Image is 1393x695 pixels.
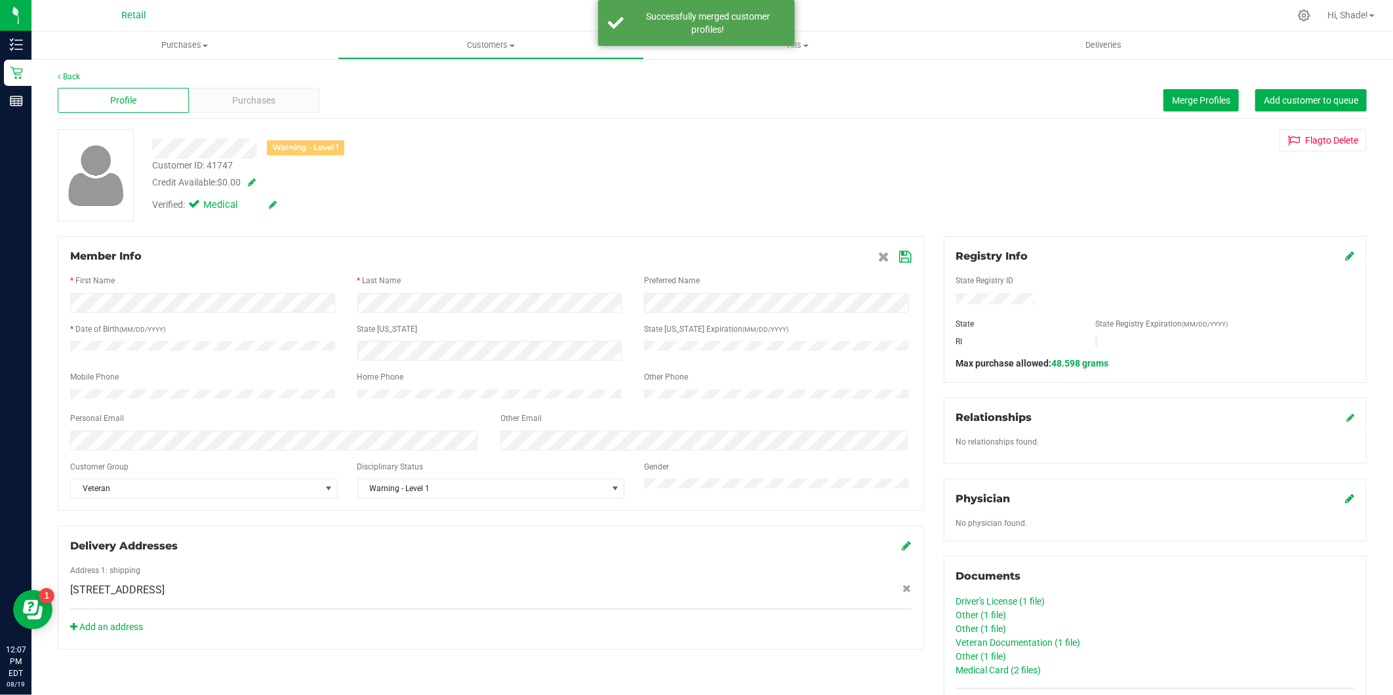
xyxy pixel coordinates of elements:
a: Deliveries [950,31,1257,59]
label: Date of Birth [75,323,165,335]
div: Warning - Level 1 [267,140,344,155]
span: Purchases [232,94,275,108]
label: Last Name [363,275,401,287]
iframe: Resource center unread badge [39,588,54,604]
a: Other (1 file) [956,651,1007,662]
div: RI [946,336,1085,347]
span: Purchases [31,39,338,51]
span: Relationships [956,411,1032,424]
span: 48.598 grams [1052,358,1109,368]
span: $0.00 [217,177,241,188]
label: Preferred Name [644,275,700,287]
span: [STREET_ADDRESS] [70,582,165,598]
div: Customer ID: 41747 [152,159,233,172]
button: Flagto Delete [1280,129,1367,151]
label: Gender [644,461,669,473]
a: Veteran Documentation (1 file) [956,637,1081,648]
button: Merge Profiles [1163,89,1239,111]
a: Tills [644,31,950,59]
span: Tills [645,39,950,51]
p: 08/19 [6,679,26,689]
img: user-icon.png [62,142,131,209]
a: Other (1 file) [956,610,1007,620]
span: Customers [338,39,643,51]
label: State [US_STATE] [357,323,418,335]
iframe: Resource center [13,590,52,629]
label: Other Email [500,412,542,424]
label: State Registry Expiration [1095,318,1228,330]
span: (MM/DD/YYYY) [119,326,165,333]
span: Merge Profiles [1172,95,1230,106]
span: Delivery Addresses [70,540,178,552]
span: Veteran [71,479,321,498]
label: Personal Email [70,412,124,424]
label: Address 1: shipping [70,565,140,576]
span: (MM/DD/YYYY) [742,326,788,333]
div: Verified: [152,198,277,212]
span: Hi, Shade! [1327,10,1368,20]
inline-svg: Retail [10,66,23,79]
a: Other (1 file) [956,624,1007,634]
a: Back [58,72,80,81]
label: Disciplinary Status [357,461,424,473]
span: Medical [203,198,256,212]
div: Credit Available: [152,176,797,189]
a: Driver's License (1 file) [956,596,1045,606]
label: First Name [75,275,115,287]
span: Physician [956,492,1011,505]
label: State [US_STATE] Expiration [644,323,788,335]
label: State Registry ID [956,275,1014,287]
inline-svg: Reports [10,94,23,108]
span: Documents [956,570,1021,582]
span: select [320,479,336,498]
label: Home Phone [357,371,404,383]
label: No relationships found. [956,436,1040,448]
span: Member Info [70,250,142,262]
div: Successfully merged customer profiles! [631,10,785,36]
span: Registry Info [956,250,1028,262]
a: Purchases [31,31,338,59]
span: Deliveries [1068,39,1139,51]
div: State [946,318,1085,330]
inline-svg: Inventory [10,38,23,51]
a: Add an address [70,622,143,632]
label: Mobile Phone [70,371,119,383]
span: No physician found. [956,519,1028,528]
span: (MM/DD/YYYY) [1182,321,1228,328]
span: select [607,479,624,498]
div: Manage settings [1296,9,1312,22]
span: Add customer to queue [1264,95,1358,106]
span: Retail [121,10,146,21]
span: Warning - Level 1 [358,479,608,498]
label: Other Phone [644,371,688,383]
a: Customers [338,31,644,59]
label: Customer Group [70,461,129,473]
span: Max purchase allowed: [956,358,1109,368]
button: Add customer to queue [1255,89,1367,111]
a: Medical Card (2 files) [956,665,1041,675]
p: 12:07 PM EDT [6,644,26,679]
span: Profile [110,94,136,108]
